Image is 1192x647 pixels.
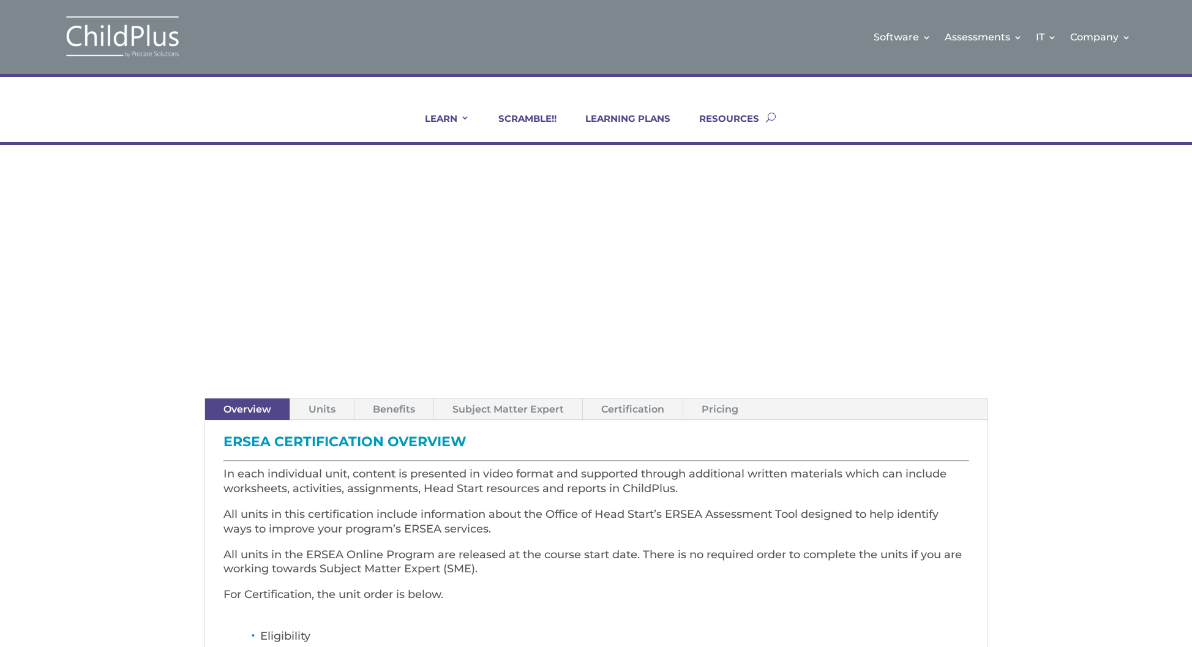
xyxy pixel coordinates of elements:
a: SCRAMBLE!! [483,113,557,142]
a: Assessments [945,12,1022,62]
p: All units in this certification include information about the Office of Head Start’s ERSEA Assess... [223,507,969,548]
span: In each individual unit, content is presented in video format and supported through additional wr... [223,467,946,495]
span: Eligibility [260,629,310,643]
a: Subject Matter Expert [434,398,582,420]
a: Pricing [683,398,757,420]
h3: ERSEA Certification Overview [223,435,969,455]
a: Units [290,398,354,420]
a: Software [874,12,931,62]
a: LEARN [410,113,470,142]
a: Benefits [354,398,433,420]
a: LEARNING PLANS [570,113,670,142]
span: All units in the ERSEA Online Program are released at the course start date. There is no required... [223,548,962,576]
span: For Certification, the unit order is below. [223,588,443,601]
a: IT [1036,12,1057,62]
a: Certification [583,398,683,420]
a: RESOURCES [684,113,759,142]
a: Overview [205,398,290,420]
a: Company [1070,12,1131,62]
